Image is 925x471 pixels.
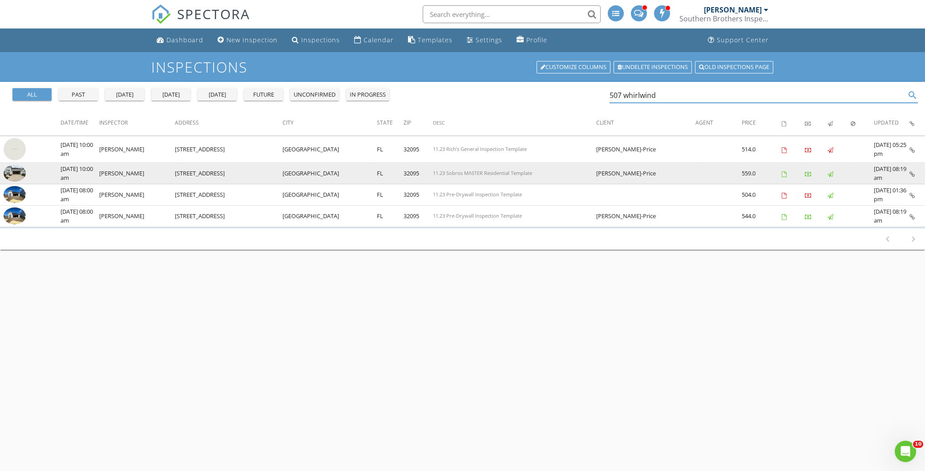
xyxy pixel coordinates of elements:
[805,110,828,135] th: Paid: Not sorted.
[909,110,925,135] th: Inspection Details: Not sorted.
[214,32,281,49] a: New Inspection
[610,88,906,103] input: Search
[283,119,294,126] span: City
[596,206,695,227] td: [PERSON_NAME]-Price
[283,184,377,206] td: [GEOGRAPHIC_DATA]
[4,165,26,182] img: 7249712%2Fcover_photos%2FyAR6IPOI5VDds9NX8tHs%2Fsmall.7249712-1725977483879
[346,88,389,101] button: in progress
[742,136,782,163] td: 514.0
[679,14,768,23] div: Southern Brothers Inspections
[476,36,502,44] div: Settings
[61,206,99,227] td: [DATE] 08:00 am
[59,88,98,101] button: past
[895,441,916,462] iframe: Intercom live chat
[377,136,404,163] td: FL
[614,61,692,73] a: Undelete inspections
[913,441,923,448] span: 10
[99,184,175,206] td: [PERSON_NAME]
[404,206,433,227] td: 32095
[596,163,695,184] td: [PERSON_NAME]-Price
[99,110,175,135] th: Inspector: Not sorted.
[418,36,452,44] div: Templates
[851,110,874,135] th: Canceled: Not sorted.
[4,207,26,224] img: 6939447%2Freports%2F1637e380-ad12-4cc3-b9f5-fc62de1f8533%2Fcover_photos%2FE9hvQQPKUrDV0mDG3Hyb%2F...
[151,88,190,101] button: [DATE]
[526,36,547,44] div: Profile
[151,4,171,24] img: The Best Home Inspection Software - Spectora
[16,90,48,99] div: all
[175,163,283,184] td: [STREET_ADDRESS]
[283,163,377,184] td: [GEOGRAPHIC_DATA]
[4,186,26,203] img: 6939447%2Fcover_photos%2FLOW9yDUM2a9NzzeALv5V%2Fsmall.6939447-1720014610527
[695,61,773,73] a: Old inspections page
[61,110,99,135] th: Date/Time: Not sorted.
[350,90,386,99] div: in progress
[433,212,522,219] span: 11.23 Pre-Drywall Inspection Template
[433,119,445,126] span: Desc
[513,32,551,49] a: Profile
[404,110,433,135] th: Zip: Not sorted.
[151,59,774,75] h1: Inspections
[175,206,283,227] td: [STREET_ADDRESS]
[175,119,199,126] span: Address
[377,184,404,206] td: FL
[874,184,909,206] td: [DATE] 01:36 pm
[247,90,279,99] div: future
[364,36,394,44] div: Calendar
[61,119,89,126] span: Date/Time
[99,136,175,163] td: [PERSON_NAME]
[226,36,278,44] div: New Inspection
[433,191,522,198] span: 11.23 Pre-Drywall Inspection Template
[717,36,769,44] div: Support Center
[404,163,433,184] td: 32095
[99,206,175,227] td: [PERSON_NAME]
[283,110,377,135] th: City: Not sorted.
[377,119,393,126] span: State
[404,136,433,163] td: 32095
[874,119,899,126] span: Updated
[742,184,782,206] td: 504.0
[175,184,283,206] td: [STREET_ADDRESS]
[874,206,909,227] td: [DATE] 08:19 am
[99,163,175,184] td: [PERSON_NAME]
[596,136,695,163] td: [PERSON_NAME]-Price
[377,206,404,227] td: FL
[177,4,250,23] span: SPECTORA
[742,110,782,135] th: Price: Not sorted.
[742,163,782,184] td: 559.0
[175,136,283,163] td: [STREET_ADDRESS]
[155,90,187,99] div: [DATE]
[351,32,397,49] a: Calendar
[695,110,741,135] th: Agent: Not sorted.
[61,163,99,184] td: [DATE] 10:00 am
[62,90,94,99] div: past
[463,32,506,49] a: Settings
[404,184,433,206] td: 32095
[377,110,404,135] th: State: Not sorted.
[4,138,26,160] img: streetview
[404,32,456,49] a: Templates
[695,119,713,126] span: Agent
[153,32,207,49] a: Dashboard
[782,110,805,135] th: Agreements signed: Not sorted.
[283,136,377,163] td: [GEOGRAPHIC_DATA]
[12,88,52,101] button: all
[109,90,141,99] div: [DATE]
[596,110,695,135] th: Client: Not sorted.
[704,32,772,49] a: Support Center
[828,110,851,135] th: Published: Not sorted.
[283,206,377,227] td: [GEOGRAPHIC_DATA]
[433,110,596,135] th: Desc: Not sorted.
[704,5,762,14] div: [PERSON_NAME]
[244,88,283,101] button: future
[537,61,610,73] a: Customize Columns
[166,36,203,44] div: Dashboard
[105,88,144,101] button: [DATE]
[377,163,404,184] td: FL
[423,5,601,23] input: Search everything...
[874,136,909,163] td: [DATE] 05:25 pm
[99,119,128,126] span: Inspector
[198,88,237,101] button: [DATE]
[742,119,756,126] span: Price
[288,32,343,49] a: Inspections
